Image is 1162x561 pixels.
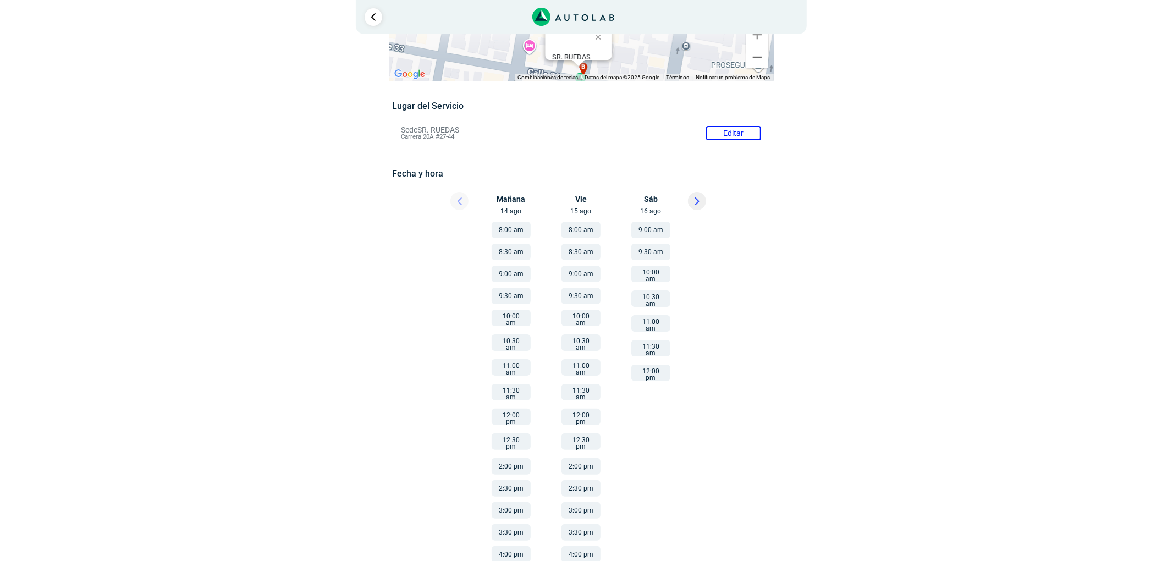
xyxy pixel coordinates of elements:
button: 11:30 am [492,384,531,400]
button: 10:00 am [561,310,601,326]
button: 10:00 am [492,310,531,326]
button: 3:30 pm [561,524,601,541]
button: 12:00 pm [492,409,531,425]
button: 11:00 am [631,315,670,332]
h5: Fecha y hora [392,168,770,179]
button: 3:00 pm [561,502,601,519]
button: 2:00 pm [561,458,601,475]
button: Ampliar [746,24,768,46]
button: 11:00 am [492,359,531,376]
button: 9:30 am [492,288,531,304]
h5: Lugar del Servicio [392,101,770,111]
button: Cerrar [587,24,614,50]
button: 8:30 am [492,244,531,260]
span: Datos del mapa ©2025 Google [585,74,660,80]
button: 8:00 am [492,222,531,238]
a: Link al sitio de autolab [532,11,614,21]
button: 12:00 pm [631,365,670,381]
button: 12:00 pm [561,409,601,425]
a: Abre esta zona en Google Maps (se abre en una nueva ventana) [392,67,428,81]
div: Carrera 20A #27-44 [552,53,612,69]
button: 9:30 am [631,244,670,260]
button: 11:30 am [561,384,601,400]
button: 10:30 am [492,334,531,351]
button: 10:30 am [631,290,670,307]
button: 9:30 am [561,288,601,304]
a: Ir al paso anterior [365,8,382,26]
button: 9:00 am [492,266,531,282]
button: 11:30 am [631,340,670,356]
button: 12:30 pm [492,433,531,450]
a: Notificar un problema de Maps [696,74,770,80]
button: Combinaciones de teclas [518,74,579,81]
button: Reducir [746,46,768,68]
button: 12:30 pm [561,433,601,450]
span: b [581,63,586,72]
button: 8:30 am [561,244,601,260]
button: 11:00 am [561,359,601,376]
a: Términos [667,74,690,80]
button: 9:00 am [631,222,670,238]
button: 3:00 pm [492,502,531,519]
button: 3:30 pm [492,524,531,541]
b: SR. RUEDAS [552,53,590,61]
img: Google [392,67,428,81]
button: 2:00 pm [492,458,531,475]
button: 10:30 am [561,334,601,351]
button: 9:00 am [561,266,601,282]
button: 2:30 pm [561,480,601,497]
button: 2:30 pm [492,480,531,497]
button: 8:00 am [561,222,601,238]
button: 10:00 am [631,266,670,282]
